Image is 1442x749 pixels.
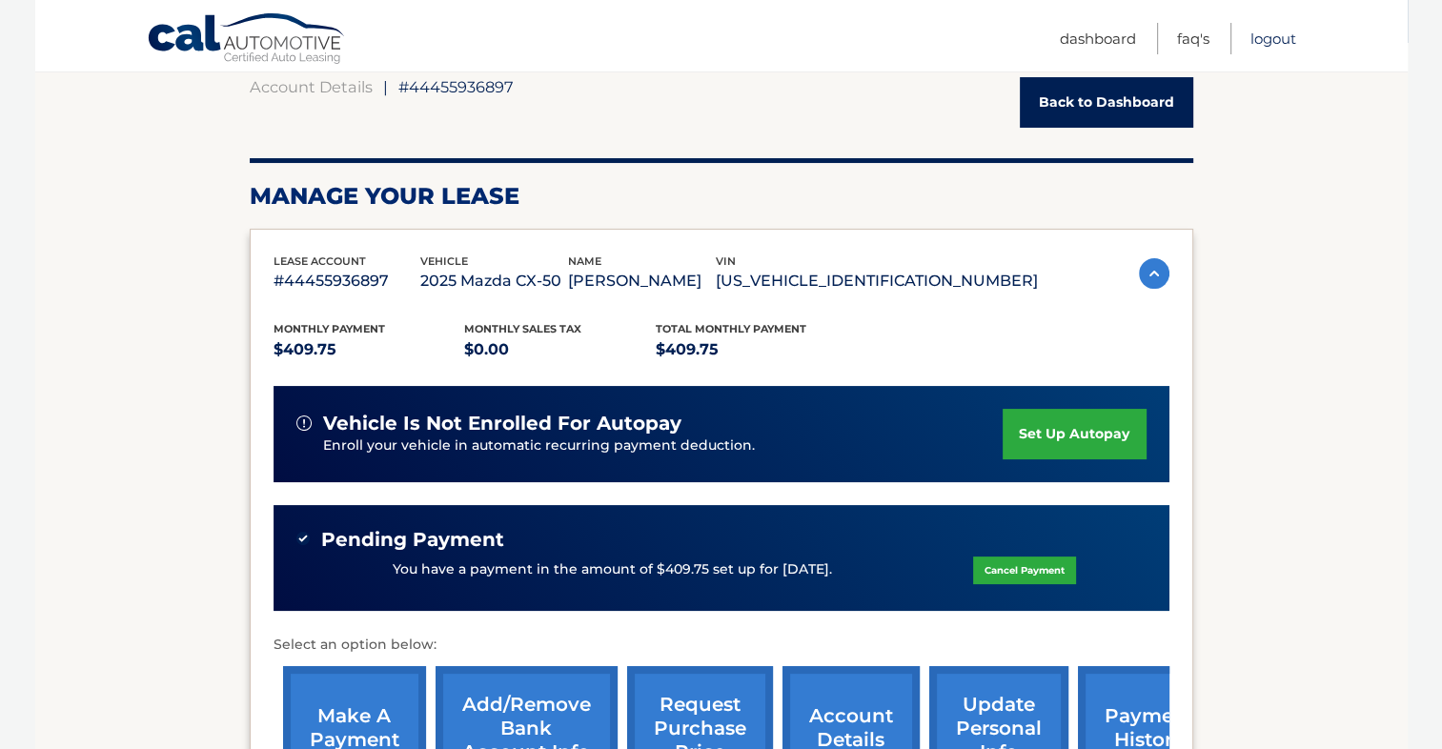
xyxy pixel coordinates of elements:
[568,254,601,268] span: name
[1139,258,1169,289] img: accordion-active.svg
[1020,77,1193,128] a: Back to Dashboard
[296,532,310,545] img: check-green.svg
[973,557,1076,584] a: Cancel Payment
[393,559,832,580] p: You have a payment in the amount of $409.75 set up for [DATE].
[464,322,581,335] span: Monthly sales Tax
[250,77,373,96] a: Account Details
[274,268,421,294] p: #44455936897
[296,415,312,431] img: alert-white.svg
[1003,409,1146,459] a: set up autopay
[147,12,347,68] a: Cal Automotive
[383,77,388,96] span: |
[1250,23,1296,54] a: Logout
[323,435,1004,456] p: Enroll your vehicle in automatic recurring payment deduction.
[323,412,681,435] span: vehicle is not enrolled for autopay
[274,634,1169,657] p: Select an option below:
[274,336,465,363] p: $409.75
[420,268,568,294] p: 2025 Mazda CX-50
[250,182,1193,211] h2: Manage Your Lease
[656,322,806,335] span: Total Monthly Payment
[656,336,847,363] p: $409.75
[1177,23,1209,54] a: FAQ's
[464,336,656,363] p: $0.00
[274,322,385,335] span: Monthly Payment
[716,254,736,268] span: vin
[716,268,1038,294] p: [US_VEHICLE_IDENTIFICATION_NUMBER]
[568,268,716,294] p: [PERSON_NAME]
[398,77,514,96] span: #44455936897
[274,254,366,268] span: lease account
[1060,23,1136,54] a: Dashboard
[321,528,504,552] span: Pending Payment
[420,254,468,268] span: vehicle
